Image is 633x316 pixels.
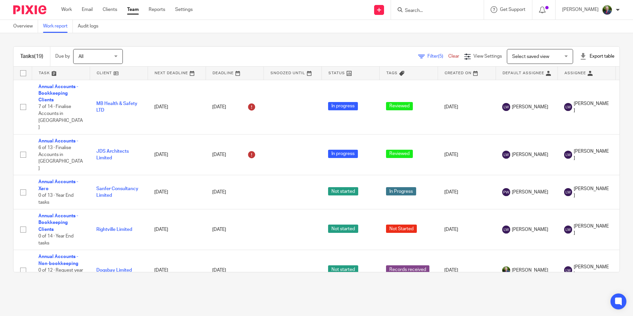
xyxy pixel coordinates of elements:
[438,80,496,134] td: [DATE]
[512,104,548,110] span: [PERSON_NAME]
[564,226,572,234] img: svg%3E
[78,54,83,59] span: All
[404,8,464,14] input: Search
[500,7,525,12] span: Get Support
[148,250,206,291] td: [DATE]
[502,226,510,234] img: svg%3E
[38,214,78,232] a: Annual Accounts - Bookkeeping Clients
[38,268,83,286] span: 0 of 12 · Request year end information from client
[127,6,139,13] a: Team
[61,6,72,13] a: Work
[574,185,609,199] span: [PERSON_NAME]
[438,250,496,291] td: [DATE]
[96,101,137,113] a: MB Health & Safety LTD
[328,225,358,233] span: Not started
[386,102,413,110] span: Reviewed
[175,6,193,13] a: Settings
[386,187,416,195] span: In Progress
[55,53,70,60] p: Due by
[38,105,83,130] span: 7 of 14 · Finalise Accounts in [GEOGRAPHIC_DATA]
[564,188,572,196] img: svg%3E
[512,151,548,158] span: [PERSON_NAME]
[148,175,206,209] td: [DATE]
[328,265,358,274] span: Not started
[473,54,502,59] span: View Settings
[574,223,609,237] span: [PERSON_NAME]
[13,20,38,33] a: Overview
[438,54,443,59] span: (5)
[38,180,78,191] a: Annual Accounts - Xero
[82,6,93,13] a: Email
[564,266,572,274] img: svg%3E
[13,5,46,14] img: Pixie
[148,80,206,134] td: [DATE]
[96,227,132,232] a: Rightville Limited
[574,100,609,114] span: [PERSON_NAME]
[149,6,165,13] a: Reports
[38,84,78,103] a: Annual Accounts - Bookkeeping Clients
[502,103,510,111] img: svg%3E
[512,226,548,233] span: [PERSON_NAME]
[96,186,138,198] a: Sanfer Consultancy Limited
[38,234,73,245] span: 0 of 14 · Year End tasks
[562,6,599,13] p: [PERSON_NAME]
[34,54,43,59] span: (19)
[20,53,43,60] h1: Tasks
[212,226,257,233] div: [DATE]
[96,149,129,160] a: JDS Architects Limited
[512,54,549,59] span: Select saved view
[438,209,496,250] td: [DATE]
[448,54,459,59] a: Clear
[386,225,417,233] span: Not Started
[328,150,358,158] span: In progress
[96,268,132,273] a: Dogsbay Limited
[512,267,548,274] span: [PERSON_NAME]
[564,151,572,159] img: svg%3E
[212,267,257,274] div: [DATE]
[386,150,413,158] span: Reviewed
[438,134,496,175] td: [DATE]
[212,189,257,195] div: [DATE]
[38,254,78,266] a: Annual Accounts - Non-bookkeeping
[38,139,78,143] a: Annual Accounts -
[386,265,429,274] span: Records received
[564,103,572,111] img: svg%3E
[502,151,510,159] img: svg%3E
[502,188,510,196] img: svg%3E
[148,134,206,175] td: [DATE]
[43,20,73,33] a: Work report
[386,71,398,75] span: Tags
[512,189,548,195] span: [PERSON_NAME]
[148,209,206,250] td: [DATE]
[38,145,83,171] span: 6 of 13 · Finalise Accounts in [GEOGRAPHIC_DATA]
[602,5,612,15] img: download.png
[574,148,609,162] span: [PERSON_NAME]
[502,266,510,274] img: download.png
[574,264,609,277] span: [PERSON_NAME]
[427,54,448,59] span: Filter
[103,6,117,13] a: Clients
[328,102,358,110] span: In progress
[78,20,103,33] a: Audit logs
[438,175,496,209] td: [DATE]
[328,187,358,195] span: Not started
[212,149,257,160] div: [DATE]
[580,53,614,60] div: Export table
[38,193,73,205] span: 0 of 13 · Year End tasks
[212,102,257,112] div: [DATE]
